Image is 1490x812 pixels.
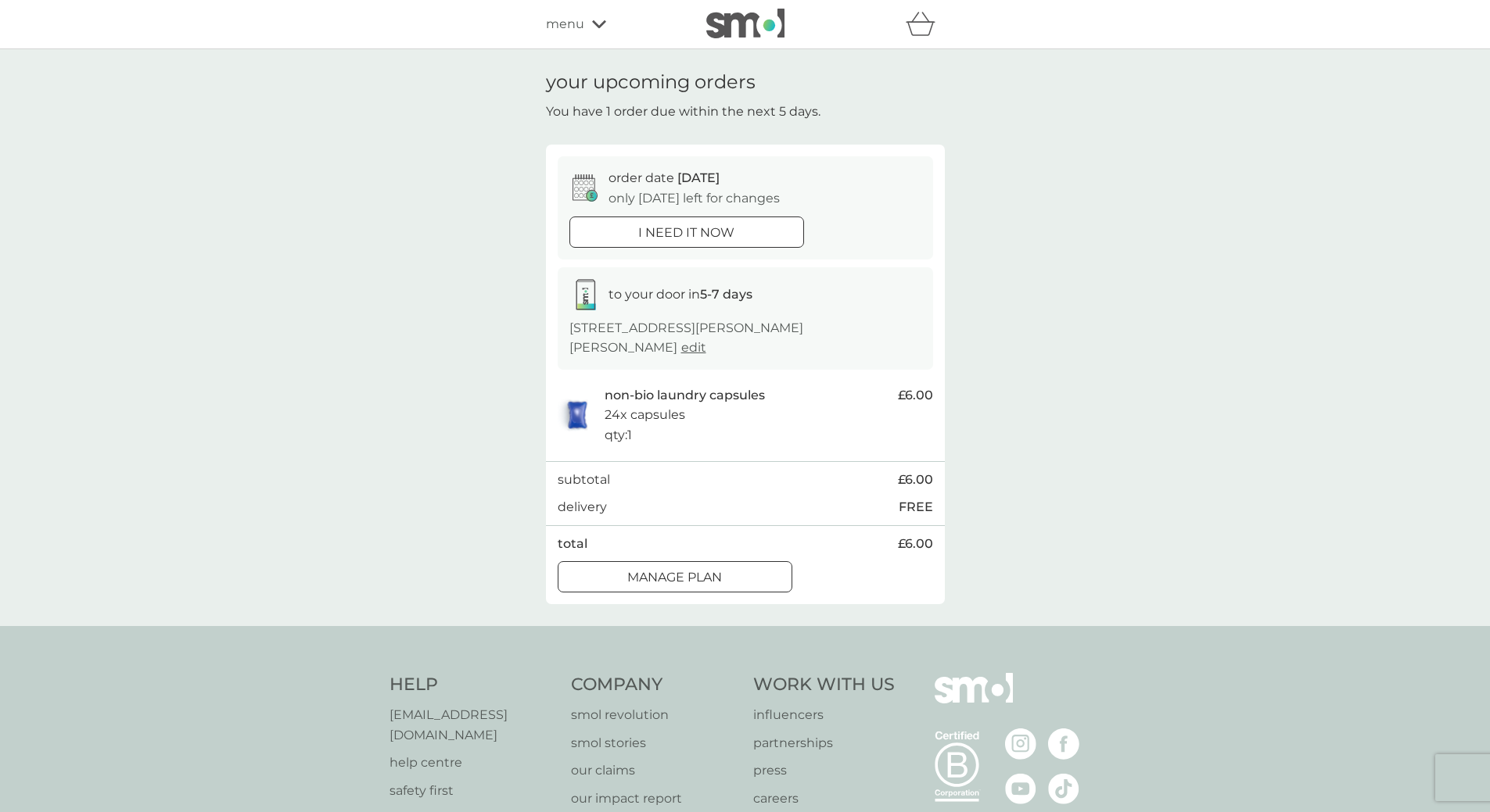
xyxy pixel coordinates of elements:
[558,534,587,554] p: total
[571,705,738,725] a: smol revolution
[898,385,933,406] span: £6.00
[558,470,610,490] p: subtotal
[605,385,765,406] p: non-bio laundry capsules
[1005,773,1036,804] img: visit the smol Youtube page
[700,287,752,302] strong: 5-7 days
[898,470,933,490] span: £6.00
[571,760,738,781] a: our claims
[390,781,556,801] a: safety first
[753,789,895,809] a: careers
[753,705,895,725] a: influencers
[558,497,607,517] p: delivery
[546,102,820,122] p: You have 1 order due within the next 5 days.
[605,405,685,425] p: 24x capsules
[571,733,738,753] a: smol stories
[609,188,780,209] p: only [DATE] left for changes
[609,287,752,302] span: to your door in
[546,71,756,94] h1: your upcoming orders
[677,170,720,185] span: [DATE]
[753,673,895,697] h4: Work With Us
[681,340,706,355] a: edit
[753,733,895,753] a: partnerships
[571,789,738,809] a: our impact report
[605,425,632,445] p: qty : 1
[753,760,895,781] a: press
[935,673,1013,726] img: smol
[1005,728,1036,760] img: visit the smol Instagram page
[609,168,720,188] p: order date
[1048,773,1079,804] img: visit the smol Tiktok page
[390,705,556,745] a: [EMAIL_ADDRESS][DOMAIN_NAME]
[571,673,738,697] h4: Company
[1048,728,1079,760] img: visit the smol Facebook page
[390,753,556,773] a: help centre
[569,216,804,248] button: i need it now
[546,14,584,34] span: menu
[390,673,556,697] h4: Help
[558,561,792,592] button: Manage plan
[906,9,945,40] div: basket
[627,567,722,588] p: Manage plan
[706,9,784,38] img: smol
[638,223,734,243] p: i need it now
[898,534,933,554] span: £6.00
[899,497,933,517] p: FREE
[569,318,921,358] p: [STREET_ADDRESS][PERSON_NAME][PERSON_NAME]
